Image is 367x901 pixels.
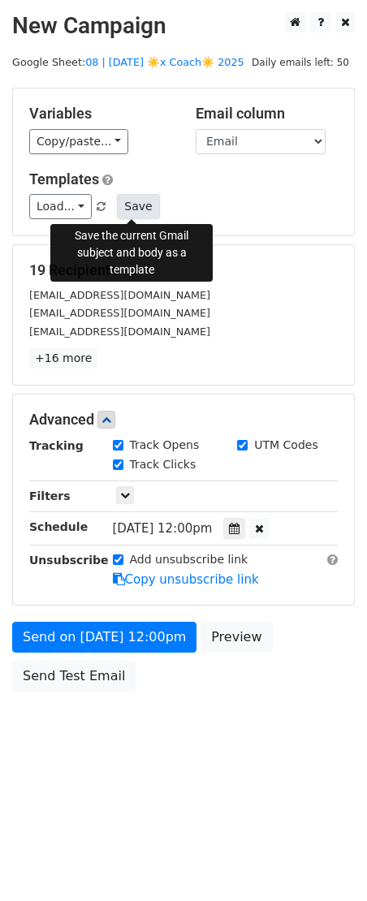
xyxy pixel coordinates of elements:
a: Preview [201,622,272,653]
small: Google Sheet: [12,56,244,68]
a: Copy/paste... [29,129,128,154]
small: [EMAIL_ADDRESS][DOMAIN_NAME] [29,289,210,301]
label: Add unsubscribe link [130,551,248,568]
iframe: Chat Widget [286,823,367,901]
h5: 19 Recipients [29,261,338,279]
a: Templates [29,170,99,188]
a: Copy unsubscribe link [113,572,259,587]
a: Load... [29,194,92,219]
a: Send on [DATE] 12:00pm [12,622,196,653]
small: [EMAIL_ADDRESS][DOMAIN_NAME] [29,307,210,319]
label: UTM Codes [254,437,317,454]
strong: Schedule [29,520,88,533]
h5: Variables [29,105,171,123]
span: [DATE] 12:00pm [113,521,213,536]
h2: New Campaign [12,12,355,40]
button: Save [117,194,159,219]
strong: Tracking [29,439,84,452]
div: Save the current Gmail subject and body as a template [50,224,213,282]
label: Track Clicks [130,456,196,473]
h5: Email column [196,105,338,123]
a: 08 | [DATE] ☀️x Coach☀️ 2025 [85,56,244,68]
span: Daily emails left: 50 [246,54,355,71]
h5: Advanced [29,411,338,429]
a: Send Test Email [12,661,136,692]
strong: Unsubscribe [29,554,109,567]
strong: Filters [29,489,71,502]
label: Track Opens [130,437,200,454]
small: [EMAIL_ADDRESS][DOMAIN_NAME] [29,325,210,338]
a: Daily emails left: 50 [246,56,355,68]
a: +16 more [29,348,97,369]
